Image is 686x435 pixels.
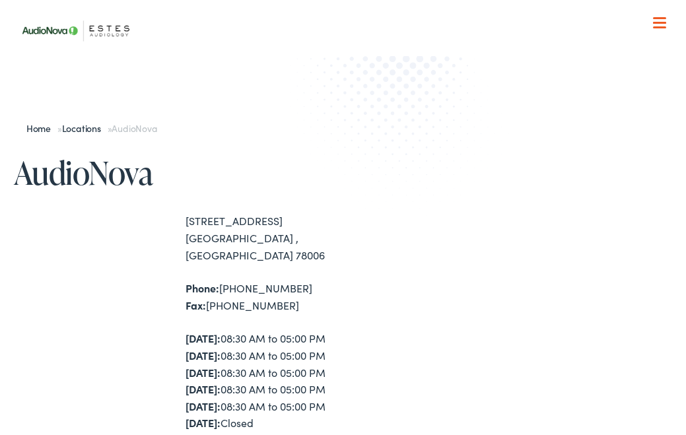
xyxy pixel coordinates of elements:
a: What We Offer [24,53,672,94]
a: Locations [62,121,108,135]
strong: [DATE]: [186,365,221,380]
a: Home [26,121,57,135]
div: [STREET_ADDRESS] [GEOGRAPHIC_DATA] , [GEOGRAPHIC_DATA] 78006 [186,213,343,263]
div: [PHONE_NUMBER] [PHONE_NUMBER] [186,280,343,314]
strong: [DATE]: [186,399,221,413]
span: AudioNova [112,121,156,135]
strong: Phone: [186,281,219,295]
h1: AudioNova [14,155,343,190]
span: » » [26,121,157,135]
strong: [DATE]: [186,382,221,396]
strong: Fax: [186,298,206,312]
strong: [DATE]: [186,348,221,362]
strong: [DATE]: [186,415,221,430]
strong: [DATE]: [186,331,221,345]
